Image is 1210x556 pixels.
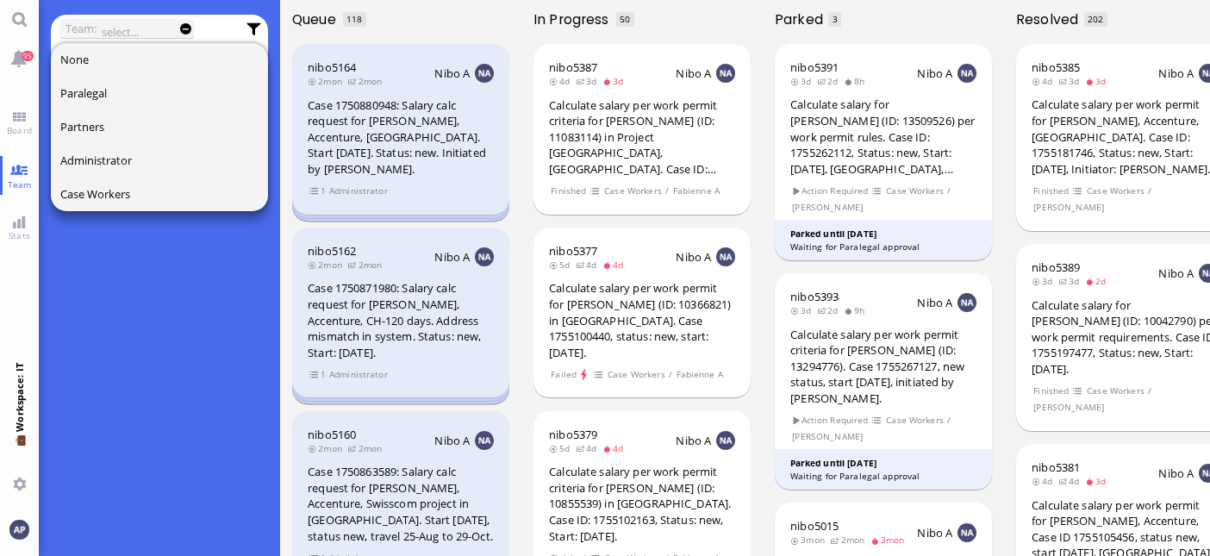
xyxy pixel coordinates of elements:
div: Parked until [DATE] [790,457,977,470]
span: Nibo A [434,249,470,265]
span: Case Workers [886,413,945,428]
span: 2mon [347,75,387,87]
span: / [1147,184,1152,198]
span: Administrator [60,153,132,168]
div: Calculate salary per work permit for [PERSON_NAME] (ID: 10366821) in [GEOGRAPHIC_DATA]. Case 1755... [549,280,735,360]
span: 3d [1085,75,1112,87]
label: Team: [65,19,97,38]
span: 3d [1032,275,1058,287]
img: You [9,520,28,539]
a: nibo5164 [308,59,356,75]
img: NA [475,64,494,83]
span: In progress [533,9,614,29]
span: Board [3,124,36,136]
span: Finished [1033,184,1070,198]
a: nibo5381 [1032,459,1080,475]
span: nibo5393 [790,289,839,304]
span: Nibo A [434,433,470,448]
span: 118 [346,13,362,25]
div: Case 1750880948: Salary calc request for [PERSON_NAME], Accenture, [GEOGRAPHIC_DATA]. Start [DATE... [308,97,494,178]
span: view 1 items [309,367,327,382]
span: / [946,413,951,428]
span: 4d [549,75,576,87]
span: Queue [292,9,341,29]
span: 2mon [308,75,347,87]
span: 3d [1058,75,1085,87]
span: Finished [1033,384,1070,398]
span: Nibo A [676,66,711,81]
a: nibo5389 [1032,259,1080,275]
span: 2mon [830,534,870,546]
span: Nibo A [434,66,470,81]
span: [PERSON_NAME] [1033,200,1105,215]
span: Action Required [792,184,870,198]
img: NA [957,293,976,312]
div: Calculate salary per work permit criteria for [PERSON_NAME] (ID: 13294776). Case 1755267127, new ... [790,327,976,407]
span: / [668,367,673,382]
span: 3mon [870,534,910,546]
a: nibo5391 [790,59,839,75]
span: Administrator [328,367,388,382]
span: / [946,184,951,198]
span: [PERSON_NAME] [792,200,864,215]
button: Paralegal [51,77,268,110]
span: Fabienne A [672,184,720,198]
a: nibo5377 [549,243,597,259]
button: None [51,43,268,77]
span: Case Workers [607,367,665,382]
span: Nibo A [917,66,952,81]
span: 💼 Workspace: IT [13,432,26,471]
span: Case Workers [886,184,945,198]
span: 3d [576,75,602,87]
a: nibo5162 [308,243,356,259]
span: Case Workers [1087,384,1145,398]
span: 50 [620,13,630,25]
span: 8h [844,75,870,87]
span: 3 [833,13,838,25]
span: 3d [790,304,817,316]
span: 9h [844,304,870,316]
span: 2mon [347,442,387,454]
button: Partners [51,110,268,144]
img: NA [957,523,976,542]
span: Team [3,178,36,191]
span: Case Workers [60,186,130,202]
span: nibo5387 [549,59,597,75]
span: 4d [1032,475,1058,487]
button: Administrator [51,144,268,178]
div: Calculate salary per work permit criteria for [PERSON_NAME] (ID: 11083114) in Project [GEOGRAPHIC... [549,97,735,178]
span: 202 [1088,13,1103,25]
input: select... [102,22,175,41]
span: 3d [1058,275,1085,287]
button: Case Workers [51,178,268,211]
div: Case 1750871980: Salary calc request for [PERSON_NAME], Accenture, CH-120 days. Address mismatch ... [308,280,494,360]
span: Nibo A [1158,465,1194,481]
span: 4d [576,442,602,454]
a: nibo5385 [1032,59,1080,75]
span: Nibo A [1158,266,1194,281]
span: Nibo A [676,433,711,448]
span: / [664,184,670,198]
div: Waiting for Paralegal approval [790,470,977,483]
div: Waiting for Paralegal approval [790,241,977,253]
span: Paralegal [60,85,107,101]
span: Finished [551,184,587,198]
span: / [1147,384,1152,398]
span: Nibo A [917,295,952,310]
span: Nibo A [917,525,952,540]
span: 4d [1032,75,1058,87]
span: Partners [60,119,104,134]
a: nibo5379 [549,427,597,442]
div: Calculate salary for [PERSON_NAME] (ID: 13509526) per work permit rules. Case ID: 1755262112, Sta... [790,97,976,177]
span: Action Required [792,413,870,428]
a: nibo5015 [790,518,839,534]
span: None [60,52,89,67]
a: nibo5160 [308,427,356,442]
img: NA [716,247,735,266]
